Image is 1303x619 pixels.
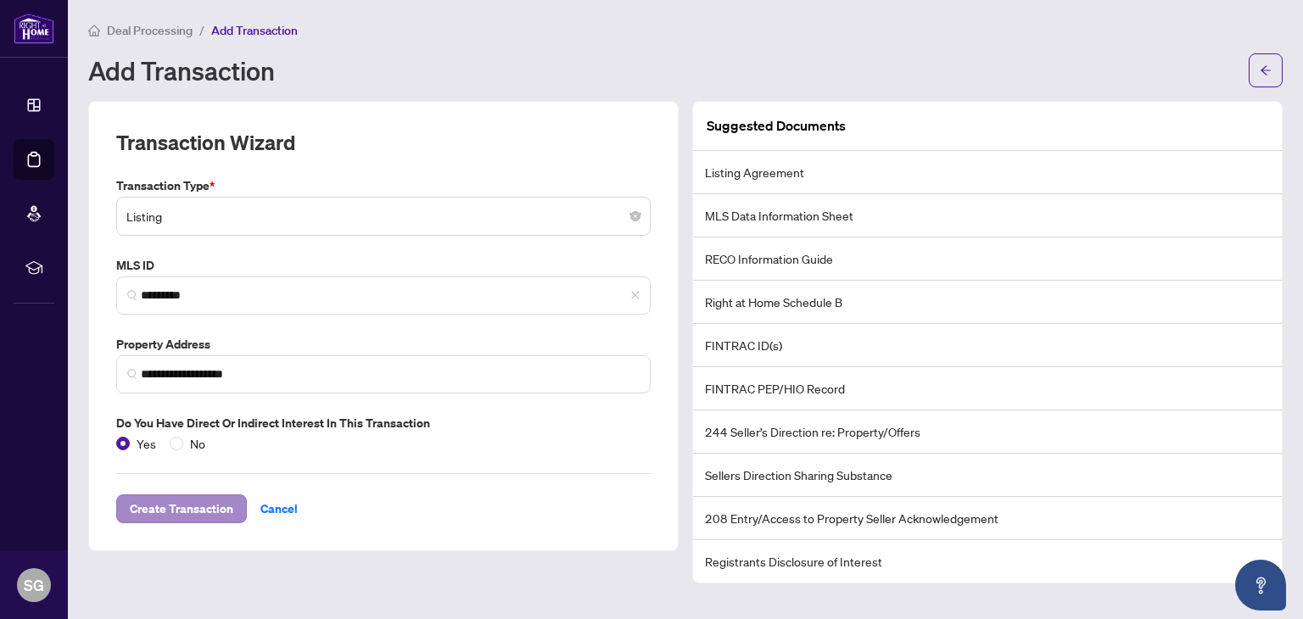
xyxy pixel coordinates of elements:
[707,115,846,137] article: Suggested Documents
[116,335,651,354] label: Property Address
[693,497,1282,540] li: 208 Entry/Access to Property Seller Acknowledgement
[24,573,44,597] span: SG
[630,290,640,300] span: close
[183,434,212,453] span: No
[126,200,640,232] span: Listing
[14,13,54,44] img: logo
[88,57,275,84] h1: Add Transaction
[1235,560,1286,611] button: Open asap
[130,495,233,522] span: Create Transaction
[116,129,295,156] h2: Transaction Wizard
[693,194,1282,237] li: MLS Data Information Sheet
[247,494,311,523] button: Cancel
[260,495,298,522] span: Cancel
[107,23,193,38] span: Deal Processing
[130,434,163,453] span: Yes
[693,281,1282,324] li: Right at Home Schedule B
[127,290,137,300] img: search_icon
[116,414,651,432] label: Do you have direct or indirect interest in this transaction
[116,256,651,275] label: MLS ID
[127,369,137,379] img: search_icon
[693,410,1282,454] li: 244 Seller’s Direction re: Property/Offers
[693,454,1282,497] li: Sellers Direction Sharing Substance
[88,25,100,36] span: home
[211,23,298,38] span: Add Transaction
[693,151,1282,194] li: Listing Agreement
[693,367,1282,410] li: FINTRAC PEP/HIO Record
[693,324,1282,367] li: FINTRAC ID(s)
[630,211,640,221] span: close-circle
[199,20,204,40] li: /
[1260,64,1272,76] span: arrow-left
[693,237,1282,281] li: RECO Information Guide
[116,494,247,523] button: Create Transaction
[116,176,651,195] label: Transaction Type
[693,540,1282,583] li: Registrants Disclosure of Interest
